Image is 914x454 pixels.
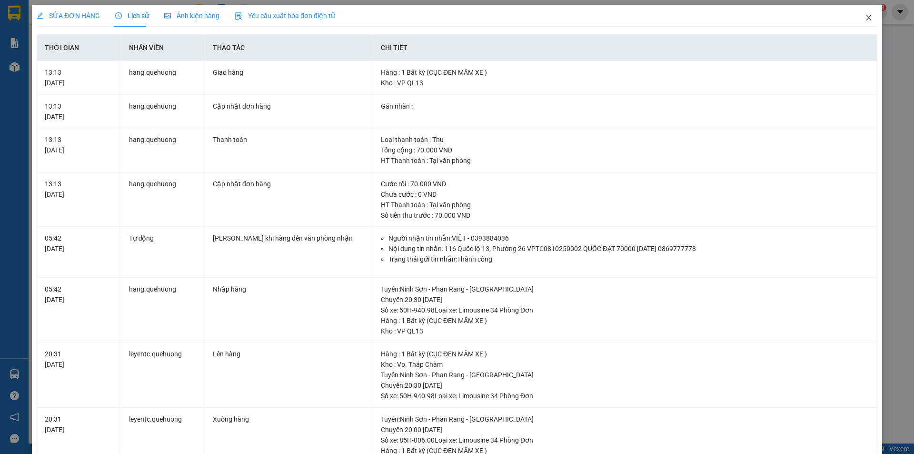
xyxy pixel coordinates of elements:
div: 20:31 [DATE] [45,414,113,435]
div: Giao hàng [213,67,365,78]
td: hang.quehuong [121,95,205,129]
li: Người nhận tin nhắn: VIỆT - 0393884036 [388,233,869,243]
th: Nhân viên [121,35,205,61]
div: Tổng cộng : 70.000 VND [381,145,869,155]
span: edit [37,12,43,19]
div: [PERSON_NAME] khi hàng đến văn phòng nhận [213,233,365,243]
div: Tuyến : Ninh Sơn - Phan Rang - [GEOGRAPHIC_DATA] Chuyến: 20:30 [DATE] Số xe: 50H-940.98 Loại xe: ... [381,284,869,315]
div: Gán nhãn : [381,101,869,111]
span: close [865,14,873,21]
div: Hàng : 1 Bất kỳ (CỤC ĐEN MÂM XE ) [381,67,869,78]
span: Ảnh kiện hàng [164,12,219,20]
div: Thanh toán [213,134,365,145]
div: Xuống hàng [213,414,365,424]
div: HT Thanh toán : Tại văn phòng [381,155,869,166]
div: Cập nhật đơn hàng [213,179,365,189]
span: SỬA ĐƠN HÀNG [37,12,100,20]
td: hang.quehuong [121,128,205,172]
span: picture [164,12,171,19]
div: 20:31 [DATE] [45,349,113,370]
td: Tự động [121,227,205,278]
div: Kho : VP QL13 [381,78,869,88]
button: Close [855,5,882,31]
div: 13:13 [DATE] [45,179,113,200]
div: Chưa cước : 0 VND [381,189,869,200]
div: Kho : Vp. Tháp Chàm [381,359,869,370]
td: leyentc.quehuong [121,343,205,408]
th: Thời gian [37,35,121,61]
li: Nội dung tin nhắn: 116 Quốc lộ 13, Phường 26 VPTC0810250002 QUỐC ĐẠT 70000 [DATE] 0869777778 [388,243,869,254]
td: hang.quehuong [121,172,205,227]
th: Thao tác [205,35,373,61]
div: Cập nhật đơn hàng [213,101,365,111]
div: 05:42 [DATE] [45,233,113,254]
th: Chi tiết [373,35,877,61]
span: clock-circle [115,12,122,19]
div: Nhập hàng [213,284,365,294]
div: Tuyến : Ninh Sơn - Phan Rang - [GEOGRAPHIC_DATA] Chuyến: 20:30 [DATE] Số xe: 50H-940.98 Loại xe: ... [381,370,869,401]
div: Lên hàng [213,349,365,359]
span: Lịch sử [115,12,149,20]
div: Tuyến : Ninh Sơn - Phan Rang - [GEOGRAPHIC_DATA] Chuyến: 20:00 [DATE] Số xe: 85H-006.00 Loại xe: ... [381,414,869,445]
div: Loại thanh toán : Thu [381,134,869,145]
div: Kho : VP QL13 [381,326,869,336]
div: Hàng : 1 Bất kỳ (CỤC ĐEN MÂM XE ) [381,349,869,359]
div: Số tiền thu trước : 70.000 VND [381,210,869,221]
td: hang.quehuong [121,278,205,343]
div: 13:13 [DATE] [45,134,113,155]
div: HT Thanh toán : Tại văn phòng [381,200,869,210]
span: Yêu cầu xuất hóa đơn điện tử [235,12,335,20]
div: 13:13 [DATE] [45,67,113,88]
div: 13:13 [DATE] [45,101,113,122]
div: 05:42 [DATE] [45,284,113,305]
img: icon [235,12,242,20]
div: Hàng : 1 Bất kỳ (CỤC ĐEN MÂM XE ) [381,315,869,326]
li: Trạng thái gửi tin nhắn: Thành công [388,254,869,264]
td: hang.quehuong [121,61,205,95]
div: Cước rồi : 70.000 VND [381,179,869,189]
